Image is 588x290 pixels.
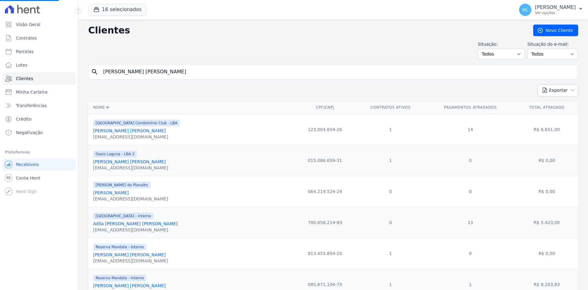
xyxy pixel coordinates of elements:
a: [PERSON_NAME] [PERSON_NAME] [93,252,166,257]
td: 0 [356,207,425,238]
th: Nome [88,101,294,114]
h2: Clientes [88,25,523,36]
p: Ver opções [535,10,576,15]
span: Contratos [16,35,37,41]
span: [GEOGRAPHIC_DATA] - Interno [93,213,153,219]
td: 0 [425,238,515,269]
span: Recebíveis [16,161,39,168]
span: Conta Hent [16,175,40,181]
td: 0 [425,176,515,207]
span: Reserva Mandala - Interno [93,244,146,250]
div: [EMAIL_ADDRESS][DOMAIN_NAME] [93,196,168,202]
td: 015.086.659-31 [294,145,356,176]
th: Pagamentos Atrasados [425,101,515,114]
a: [PERSON_NAME] [PERSON_NAME] [93,128,166,133]
a: [PERSON_NAME] [PERSON_NAME] [93,283,166,288]
a: Clientes [2,72,76,85]
span: [PERSON_NAME] do Planalto [93,182,150,188]
i: search [91,68,98,75]
th: CPF/CNPJ [294,101,356,114]
div: Plataformas [5,149,73,156]
td: 14 [425,114,515,145]
label: Situação: [478,41,525,48]
span: [GEOGRAPHIC_DATA] Condomínio Club - LBA [93,120,180,126]
div: [EMAIL_ADDRESS][DOMAIN_NAME] [93,227,178,233]
span: Negativação [16,130,43,136]
a: Transferências [2,99,76,112]
td: R$ 0,00 [515,145,578,176]
a: Minha Carteira [2,86,76,98]
label: Situação do e-mail: [527,41,578,48]
a: [PERSON_NAME] [PERSON_NAME] [93,159,166,164]
span: Oasis Laguna - LBA 2 [93,151,137,157]
td: 123.004.654-26 [294,114,356,145]
span: Minha Carteira [16,89,47,95]
div: [EMAIL_ADDRESS][DOMAIN_NAME] [93,258,168,264]
td: R$ 0,00 [515,176,578,207]
a: Lotes [2,59,76,71]
button: 16 selecionados [88,4,147,15]
td: R$ 5.423,00 [515,207,578,238]
td: R$ 0,00 [515,238,578,269]
p: [PERSON_NAME] [535,4,576,10]
td: 0 [356,176,425,207]
td: 700.658.214-83 [294,207,356,238]
td: 0 [425,145,515,176]
td: 1 [356,238,425,269]
a: Contratos [2,32,76,44]
a: Visão Geral [2,18,76,31]
span: Clientes [16,75,33,82]
a: Adlla [PERSON_NAME] [PERSON_NAME] [93,221,178,226]
a: Negativação [2,126,76,139]
span: Crédito [16,116,32,122]
div: [EMAIL_ADDRESS][DOMAIN_NAME] [93,165,168,171]
div: [EMAIL_ADDRESS][DOMAIN_NAME] [93,134,180,140]
a: Recebíveis [2,158,76,171]
a: Novo Cliente [533,25,578,36]
a: [PERSON_NAME] [93,190,129,195]
td: 13 [425,207,515,238]
a: Parcelas [2,45,76,58]
span: Transferências [16,102,47,109]
span: ML [522,8,528,12]
td: 1 [356,145,425,176]
input: Buscar por nome, CPF ou e-mail [100,66,575,78]
a: Crédito [2,113,76,125]
button: Exportar [538,84,578,96]
button: ML [PERSON_NAME] Ver opções [514,1,588,18]
th: Contratos Ativos [356,101,425,114]
th: Total Atrasado [515,101,578,114]
a: Conta Hent [2,172,76,184]
span: Lotes [16,62,28,68]
span: Parcelas [16,48,34,55]
td: 1 [356,114,425,145]
td: R$ 6.651,00 [515,114,578,145]
td: 813.455.854-20 [294,238,356,269]
td: 064.219.524-29 [294,176,356,207]
span: Reserva Mandala - Interno [93,275,146,281]
span: Visão Geral [16,21,40,28]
